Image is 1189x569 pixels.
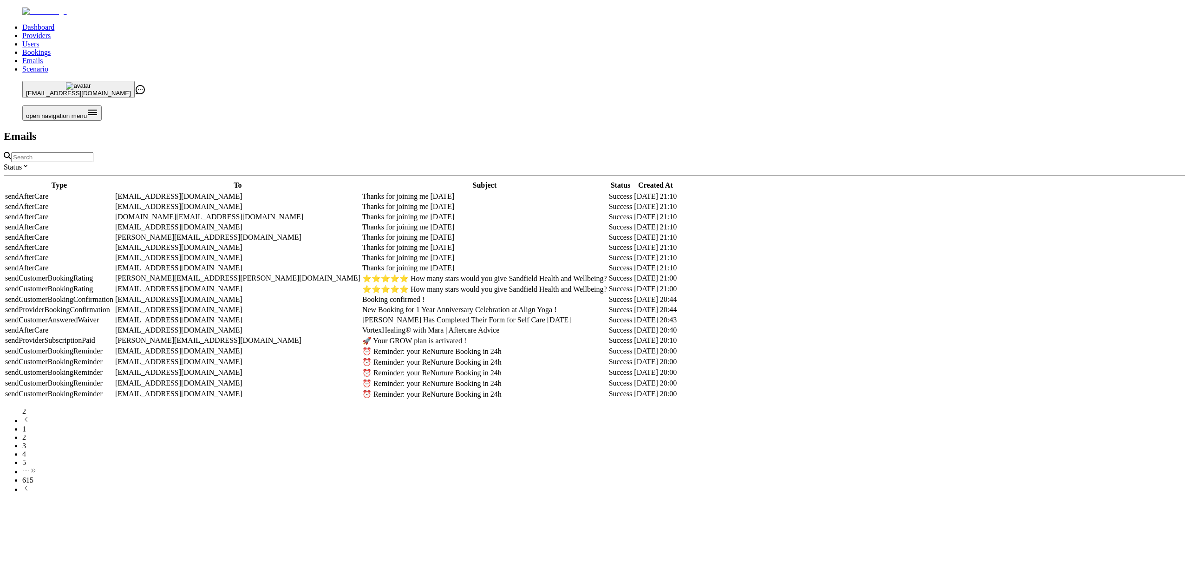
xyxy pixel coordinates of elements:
[634,390,677,398] span: [DATE] 20:00
[22,467,1185,476] li: dots element
[26,112,87,119] span: open navigation menu
[22,32,51,39] a: Providers
[22,40,39,48] a: Users
[5,368,103,376] span: sendCustomerBookingReminder
[634,295,677,303] span: [DATE] 20:44
[609,192,633,201] div: Success
[634,358,677,366] span: [DATE] 20:00
[634,213,677,221] span: [DATE] 21:10
[609,213,633,221] div: Success
[115,243,242,251] span: [EMAIL_ADDRESS][DOMAIN_NAME]
[22,23,54,31] a: Dashboard
[115,254,242,262] span: [EMAIL_ADDRESS][DOMAIN_NAME]
[362,275,607,282] span: ⭐️⭐️⭐️⭐️⭐️ How many stars would you give Sandfield Health and Wellbeing?
[634,264,677,272] span: [DATE] 21:10
[609,316,633,324] div: Success
[4,162,1185,171] div: Status
[362,337,467,345] span: 🚀 Your GROW plan is activated !
[22,48,51,56] a: Bookings
[115,295,242,303] span: [EMAIL_ADDRESS][DOMAIN_NAME]
[362,347,502,355] span: ⏰ Reminder: your ReNurture Booking in 24h
[634,336,677,344] span: [DATE] 20:10
[115,390,242,398] span: [EMAIL_ADDRESS][DOMAIN_NAME]
[634,254,677,262] span: [DATE] 21:10
[5,379,103,387] span: sendCustomerBookingReminder
[5,306,110,314] span: sendProviderBookingConfirmation
[115,203,242,210] span: [EMAIL_ADDRESS][DOMAIN_NAME]
[5,358,103,366] span: sendCustomerBookingReminder
[609,274,633,282] div: Success
[22,433,1185,442] li: pagination item 2 active
[66,82,91,90] img: avatar
[22,458,1185,467] li: pagination item 5
[115,264,242,272] span: [EMAIL_ADDRESS][DOMAIN_NAME]
[609,243,633,252] div: Success
[22,105,102,121] button: Open menu
[22,7,67,16] img: Fluum Logo
[362,243,454,251] span: Thanks for joining me [DATE]
[362,192,454,200] span: Thanks for joining me [DATE]
[11,152,93,162] input: Search
[115,306,242,314] span: [EMAIL_ADDRESS][DOMAIN_NAME]
[362,326,499,334] span: VortexHealing® with Mara | Aftercare Advice
[22,425,1185,433] li: pagination item 1
[115,274,360,282] span: [PERSON_NAME][EMAIL_ADDRESS][PERSON_NAME][DOMAIN_NAME]
[22,65,48,73] a: Scenario
[115,285,242,293] span: [EMAIL_ADDRESS][DOMAIN_NAME]
[22,484,1185,494] li: next page button
[5,316,99,324] span: sendCustomerAnsweredWaiver
[5,223,48,231] span: sendAfterCare
[609,295,633,304] div: Success
[609,390,633,398] div: Success
[609,254,633,262] div: Success
[609,358,633,366] div: Success
[5,181,114,190] th: Type
[115,223,242,231] span: [EMAIL_ADDRESS][DOMAIN_NAME]
[609,347,633,355] div: Success
[5,336,95,344] span: sendProviderSubscriptionPaid
[5,347,103,355] span: sendCustomerBookingReminder
[634,203,677,210] span: [DATE] 21:10
[362,369,502,377] span: ⏰ Reminder: your ReNurture Booking in 24h
[26,90,131,97] span: [EMAIL_ADDRESS][DOMAIN_NAME]
[115,192,242,200] span: [EMAIL_ADDRESS][DOMAIN_NAME]
[609,285,633,293] div: Success
[634,181,677,190] th: Created At
[609,379,633,387] div: Success
[4,407,1185,494] nav: pagination navigation
[362,295,425,303] span: Booking confirmed !
[609,233,633,242] div: Success
[5,264,48,272] span: sendAfterCare
[362,285,607,293] span: ⭐️⭐️⭐️⭐️⭐️ How many stars would you give Sandfield Health and Wellbeing?
[634,274,677,282] span: [DATE] 21:00
[634,368,677,376] span: [DATE] 20:00
[634,347,677,355] span: [DATE] 20:00
[362,254,454,262] span: Thanks for joining me [DATE]
[634,326,677,334] span: [DATE] 20:40
[4,130,1185,143] h2: Emails
[115,181,361,190] th: To
[115,358,242,366] span: [EMAIL_ADDRESS][DOMAIN_NAME]
[634,316,677,324] span: [DATE] 20:43
[5,326,48,334] span: sendAfterCare
[5,233,48,241] span: sendAfterCare
[22,450,1185,458] li: pagination item 4
[362,264,454,272] span: Thanks for joining me [DATE]
[609,326,633,334] div: Success
[362,223,454,231] span: Thanks for joining me [DATE]
[115,347,242,355] span: [EMAIL_ADDRESS][DOMAIN_NAME]
[115,368,242,376] span: [EMAIL_ADDRESS][DOMAIN_NAME]
[115,316,242,324] span: [EMAIL_ADDRESS][DOMAIN_NAME]
[362,379,502,387] span: ⏰ Reminder: your ReNurture Booking in 24h
[115,233,301,241] span: [PERSON_NAME][EMAIL_ADDRESS][DOMAIN_NAME]
[22,407,26,415] span: 2
[634,223,677,231] span: [DATE] 21:10
[634,285,677,293] span: [DATE] 21:00
[609,306,633,314] div: Success
[5,274,93,282] span: sendCustomerBookingRating
[634,192,677,200] span: [DATE] 21:10
[22,442,1185,450] li: pagination item 3
[362,181,608,190] th: Subject
[362,390,502,398] span: ⏰ Reminder: your ReNurture Booking in 24h
[362,213,454,221] span: Thanks for joining me [DATE]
